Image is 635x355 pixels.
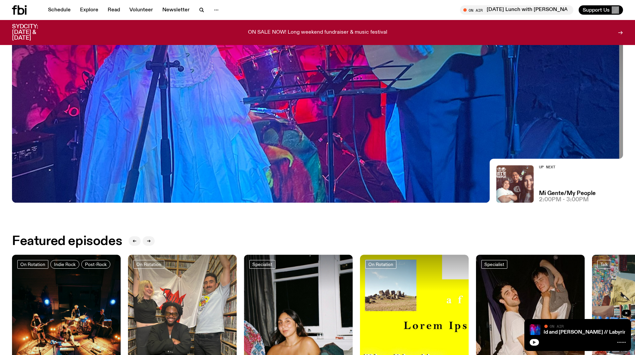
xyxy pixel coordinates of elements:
a: Volunteer [125,5,157,15]
a: Post-Rock [81,260,110,269]
span: 2:00pm - 3:00pm [539,197,589,203]
span: Indie Rock [54,262,76,267]
span: Talk [600,262,608,267]
a: Newsletter [158,5,194,15]
span: On Rotation [368,262,393,267]
h3: SYDCITY: [DATE] & [DATE] [12,24,55,41]
a: On Rotation [365,260,396,269]
span: On Air [550,324,564,328]
button: On Air[DATE] Lunch with [PERSON_NAME] Upfold and [PERSON_NAME] // Labyrinth [460,5,573,15]
a: Talk [597,260,611,269]
h2: Up Next [539,165,596,169]
a: Indie Rock [50,260,79,269]
a: On Rotation [17,260,48,269]
a: Read [104,5,124,15]
a: Specialist [249,260,275,269]
span: Specialist [252,262,272,267]
a: Explore [76,5,102,15]
a: Schedule [44,5,75,15]
span: On Rotation [136,262,161,267]
span: Post-Rock [85,262,107,267]
span: On Rotation [20,262,45,267]
span: Support Us [583,7,610,13]
button: Support Us [579,5,623,15]
h2: Featured episodes [12,235,122,247]
a: Specialist [481,260,507,269]
img: Labyrinth [530,324,540,335]
a: Mi Gente/My People [539,191,596,196]
a: On Rotation [133,260,164,269]
p: ON SALE NOW! Long weekend fundraiser & music festival [248,30,387,36]
span: Specialist [484,262,504,267]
